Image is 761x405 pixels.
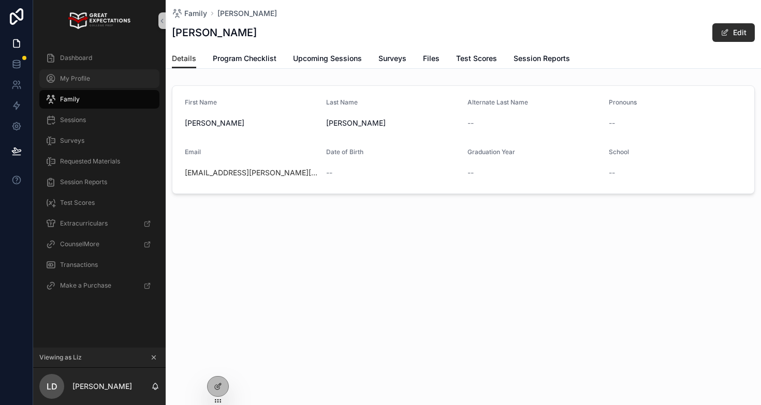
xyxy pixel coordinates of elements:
span: [PERSON_NAME] [185,118,318,128]
span: LD [47,380,57,393]
a: Session Reports [39,173,159,191]
span: Requested Materials [60,157,120,166]
div: scrollable content [33,41,166,308]
span: School [609,148,629,156]
span: Make a Purchase [60,281,111,290]
a: [EMAIL_ADDRESS][PERSON_NAME][DOMAIN_NAME] [185,168,318,178]
span: -- [467,118,474,128]
a: Sessions [39,111,159,129]
span: Dashboard [60,54,92,62]
a: CounselMore [39,235,159,253]
span: Date of Birth [326,148,363,156]
span: Graduation Year [467,148,515,156]
img: App logo [68,12,130,29]
a: Session Reports [514,49,570,70]
a: Files [423,49,440,70]
span: Alternate Last Name [467,98,528,106]
a: My Profile [39,69,159,88]
h1: [PERSON_NAME] [172,25,257,40]
a: Transactions [39,256,159,274]
span: Pronouns [609,98,637,106]
p: [PERSON_NAME] [72,381,132,392]
a: Details [172,49,196,69]
a: Family [39,90,159,109]
span: Last Name [326,98,358,106]
span: Family [184,8,207,19]
span: Extracurriculars [60,219,108,228]
span: Family [60,95,80,103]
span: Upcoming Sessions [293,53,362,64]
span: Session Reports [60,178,107,186]
span: Program Checklist [213,53,276,64]
a: Surveys [39,131,159,150]
span: -- [467,168,474,178]
span: Viewing as Liz [39,353,82,362]
a: Upcoming Sessions [293,49,362,70]
span: Details [172,53,196,64]
span: Surveys [60,137,84,145]
span: First Name [185,98,217,106]
a: Program Checklist [213,49,276,70]
span: Files [423,53,440,64]
button: Edit [712,23,755,42]
a: Test Scores [456,49,497,70]
a: Dashboard [39,49,159,67]
span: My Profile [60,74,90,83]
span: -- [326,168,332,178]
a: Extracurriculars [39,214,159,233]
a: Requested Materials [39,152,159,171]
span: CounselMore [60,240,99,248]
span: Session Reports [514,53,570,64]
span: Email [185,148,201,156]
a: Make a Purchase [39,276,159,295]
a: Surveys [378,49,406,70]
span: Sessions [60,116,86,124]
span: Surveys [378,53,406,64]
a: Family [172,8,207,19]
span: [PERSON_NAME] [326,118,459,128]
span: -- [609,118,615,128]
span: -- [609,168,615,178]
a: Test Scores [39,193,159,212]
a: [PERSON_NAME] [217,8,277,19]
span: Transactions [60,261,98,269]
span: Test Scores [60,199,95,207]
span: Test Scores [456,53,497,64]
